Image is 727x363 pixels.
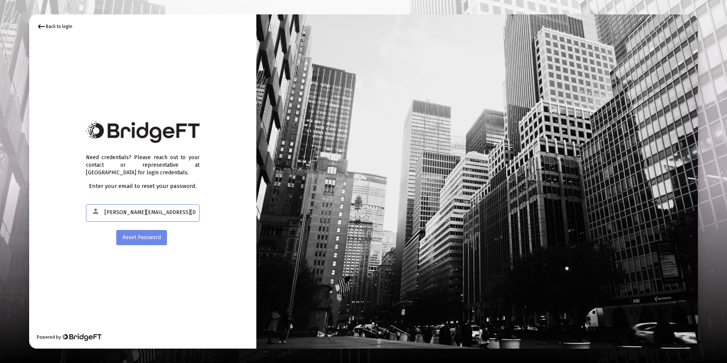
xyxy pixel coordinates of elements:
[86,121,200,143] img: Bridge Financial Technology Logo
[92,207,101,216] mat-icon: person
[62,333,101,341] img: Bridge Financial Technology Logo
[105,210,195,216] input: Email
[37,22,72,31] div: Back to login
[86,182,200,190] div: Enter your email to reset your password.
[86,146,200,177] div: Need credentials? Please reach out to your contact or representative at [GEOGRAPHIC_DATA] for log...
[37,22,46,31] mat-icon: keyboard_backspace
[116,230,167,245] button: Reset Password
[122,234,161,241] span: Reset Password
[37,333,101,341] div: Powered by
